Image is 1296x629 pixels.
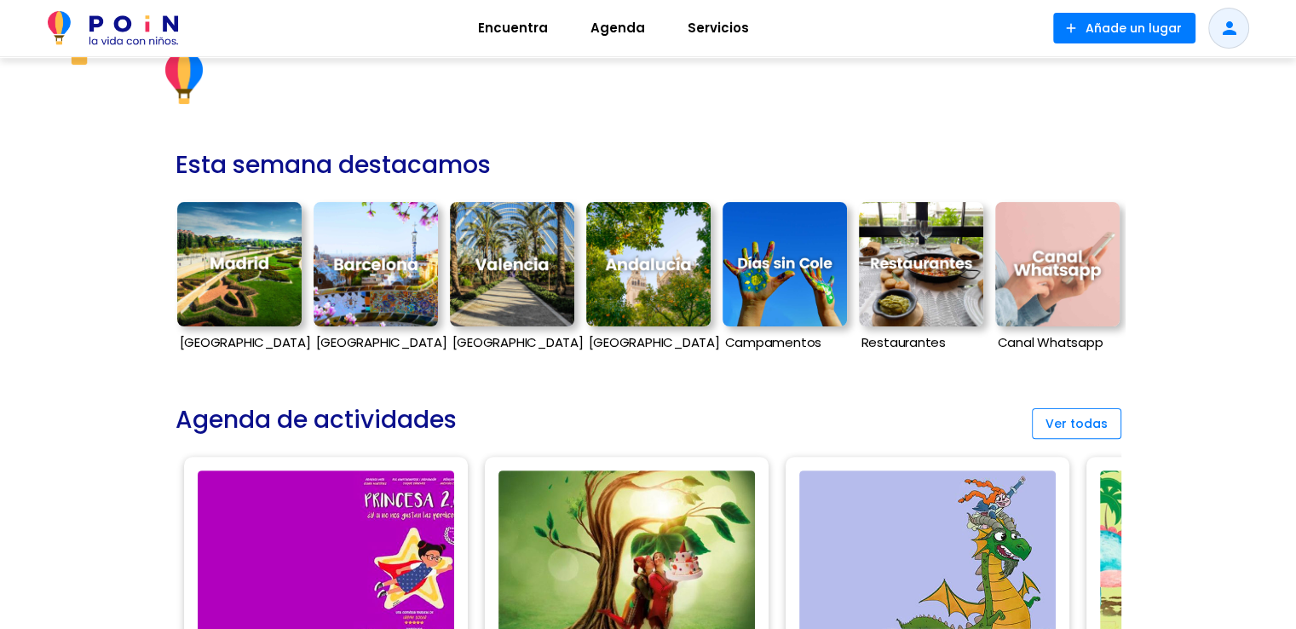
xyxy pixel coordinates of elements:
[457,8,569,49] a: Encuentra
[569,8,666,49] a: Agenda
[859,335,983,350] p: Restaurantes
[176,398,457,441] h2: Agenda de actividades
[176,143,491,187] h2: Esta semana destacamos
[723,335,847,350] p: Campamentos
[586,202,711,326] img: Andalucía
[450,202,574,326] img: Valencia
[470,14,556,42] span: Encuentra
[177,202,302,326] img: Madrid
[450,335,574,350] p: [GEOGRAPHIC_DATA]
[314,335,438,350] p: [GEOGRAPHIC_DATA]
[995,193,1120,364] a: Canal Whatsapp
[586,193,711,364] a: [GEOGRAPHIC_DATA]
[859,202,983,326] img: Restaurantes
[666,8,770,49] a: Servicios
[995,335,1120,350] p: Canal Whatsapp
[450,193,574,364] a: [GEOGRAPHIC_DATA]
[859,193,983,364] a: Restaurantes
[48,11,178,45] img: POiN
[177,335,302,350] p: [GEOGRAPHIC_DATA]
[723,202,847,326] img: Campamentos
[1032,408,1121,439] button: Ver todas
[583,14,653,42] span: Agenda
[177,193,302,364] a: [GEOGRAPHIC_DATA]
[314,202,438,326] img: Barcelona
[995,202,1120,326] img: Canal Whatsapp
[680,14,757,42] span: Servicios
[723,193,847,364] a: Campamentos
[586,335,711,350] p: [GEOGRAPHIC_DATA]
[1053,13,1195,43] button: Añade un lugar
[314,193,438,364] a: [GEOGRAPHIC_DATA]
